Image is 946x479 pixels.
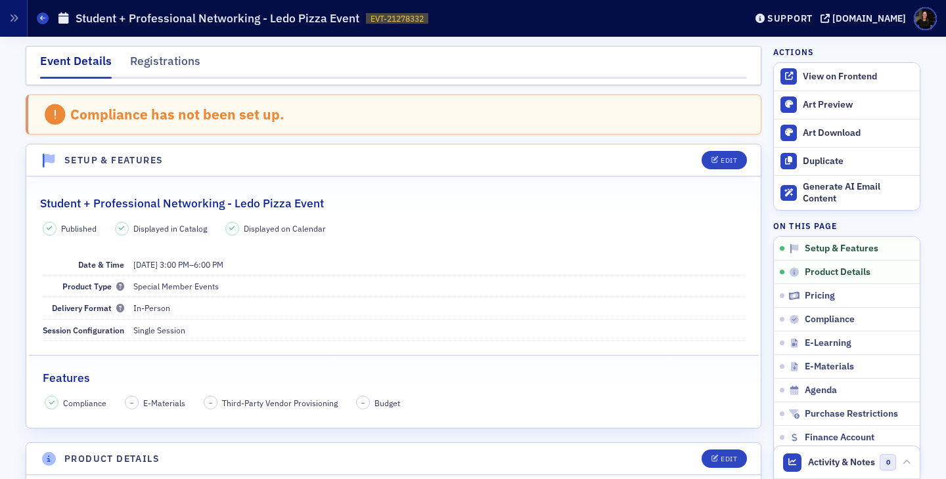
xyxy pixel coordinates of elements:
[222,397,338,409] span: Third-Party Vendor Provisioning
[774,119,920,147] a: Art Download
[805,385,837,396] span: Agenda
[143,397,185,409] span: E-Materials
[133,259,158,270] span: [DATE]
[803,71,913,83] div: View on Frontend
[803,156,913,167] div: Duplicate
[721,455,737,463] div: Edit
[371,13,424,24] span: EVT-21278332
[821,14,911,23] button: [DOMAIN_NAME]
[130,398,134,407] span: –
[40,52,112,79] div: Event Details
[914,7,937,30] span: Profile
[133,281,219,291] span: Special Member Events
[805,361,854,373] span: E-Materials
[209,398,213,407] span: –
[133,325,185,335] span: Single Session
[773,220,920,232] h4: On this page
[43,325,124,335] span: Session Configuration
[803,99,913,111] div: Art Preview
[76,10,359,26] h1: Student + Professional Networking - Ledo Pizza Event
[880,454,896,470] span: 0
[70,106,284,123] div: Compliance has not been set up.
[774,175,920,211] button: Generate AI Email Content
[805,432,874,444] span: Finance Account
[805,337,851,349] span: E-Learning
[805,243,878,255] span: Setup & Features
[62,281,124,291] span: Product Type
[133,222,207,234] span: Displayed in Catalog
[803,127,913,139] div: Art Download
[40,195,324,212] h2: Student + Professional Networking - Ledo Pizza Event
[61,222,97,234] span: Published
[774,63,920,91] a: View on Frontend
[361,398,365,407] span: –
[803,181,913,204] div: Generate AI Email Content
[721,157,737,164] div: Edit
[43,369,90,386] h2: Features
[64,452,160,466] h4: Product Details
[374,397,400,409] span: Budget
[702,449,747,468] button: Edit
[774,147,920,175] button: Duplicate
[133,302,170,313] span: In-Person
[130,52,200,77] div: Registrations
[805,408,898,420] span: Purchase Restrictions
[805,266,870,278] span: Product Details
[808,455,875,469] span: Activity & Notes
[63,397,106,409] span: Compliance
[64,154,163,167] h4: Setup & Features
[194,259,223,270] time: 6:00 PM
[244,222,326,234] span: Displayed on Calendar
[773,46,814,58] h4: Actions
[160,259,189,270] time: 3:00 PM
[133,259,223,270] span: –
[774,91,920,119] a: Art Preview
[805,290,835,302] span: Pricing
[767,12,813,24] div: Support
[805,314,855,325] span: Compliance
[52,302,124,313] span: Delivery Format
[78,259,124,270] span: Date & Time
[832,12,906,24] div: [DOMAIN_NAME]
[702,151,747,169] button: Edit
